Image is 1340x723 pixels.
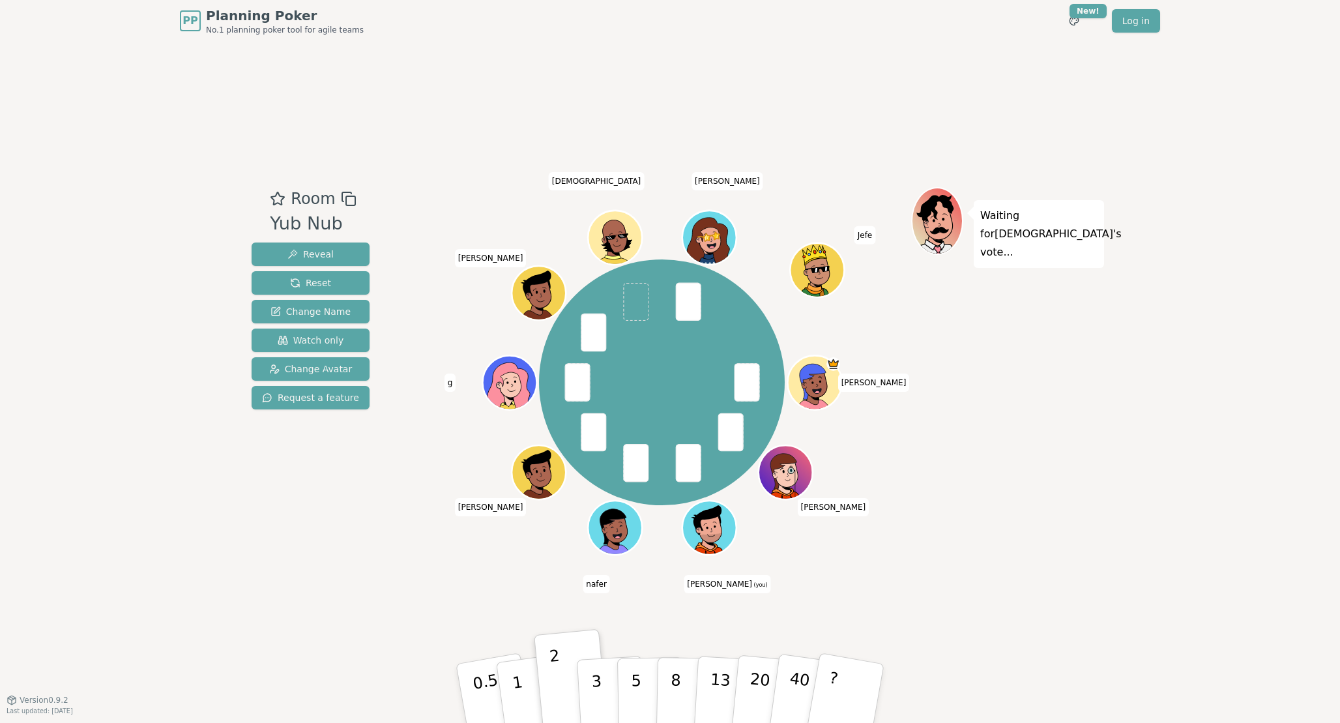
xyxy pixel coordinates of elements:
span: Reset [290,276,331,289]
button: Click to change your avatar [684,502,735,553]
button: Change Name [252,300,370,323]
span: Click to change your name [798,498,869,516]
span: Planning Poker [206,7,364,25]
span: PP [182,13,197,29]
span: Last updated: [DATE] [7,707,73,715]
span: Change Avatar [269,362,353,376]
button: Add as favourite [270,187,285,211]
span: Watch only [278,334,344,347]
a: PPPlanning PokerNo.1 planning poker tool for agile teams [180,7,364,35]
span: Click to change your name [455,498,527,516]
span: Version 0.9.2 [20,695,68,705]
a: Log in [1112,9,1160,33]
span: Request a feature [262,391,359,404]
p: 2 [549,647,566,718]
button: Watch only [252,329,370,352]
span: Click to change your name [549,171,644,190]
span: Jon is the host [826,357,840,371]
button: Reset [252,271,370,295]
p: Waiting for [DEMOGRAPHIC_DATA] 's vote... [980,207,1098,261]
button: Request a feature [252,386,370,409]
button: Change Avatar [252,357,370,381]
span: Click to change your name [684,575,770,593]
span: Click to change your name [854,226,876,244]
span: Change Name [270,305,351,318]
button: New! [1062,9,1086,33]
span: No.1 planning poker tool for agile teams [206,25,364,35]
button: Reveal [252,243,370,266]
div: New! [1070,4,1107,18]
span: Reveal [287,248,334,261]
button: Version0.9.2 [7,695,68,705]
span: Click to change your name [838,374,910,392]
span: Click to change your name [455,248,527,267]
span: Click to change your name [692,171,763,190]
span: Click to change your name [444,374,456,392]
span: (you) [752,582,768,588]
span: Room [291,187,335,211]
span: Click to change your name [583,575,610,593]
div: Yub Nub [270,211,356,237]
